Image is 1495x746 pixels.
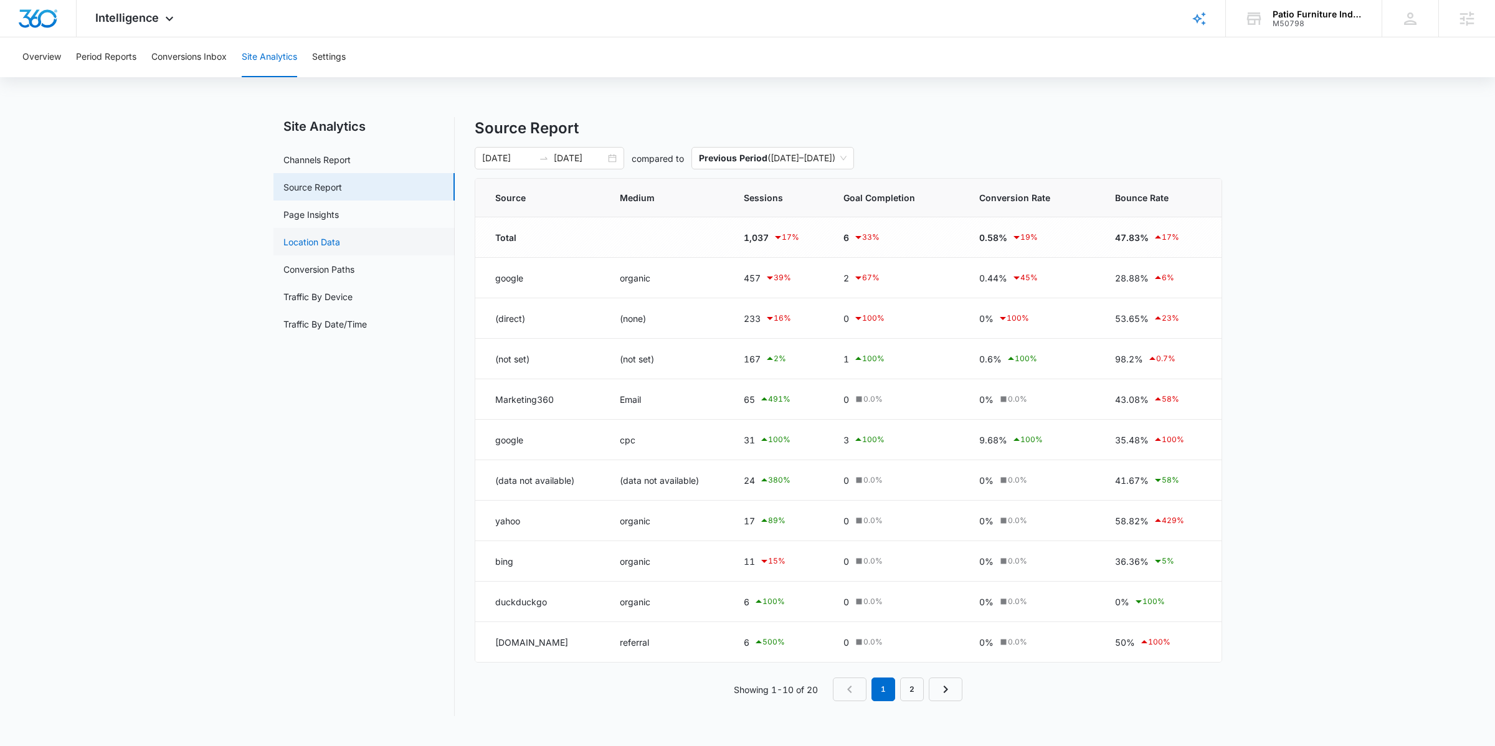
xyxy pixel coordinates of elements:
div: account name [1273,9,1364,19]
div: 0 [843,636,950,649]
em: 1 [871,678,895,701]
span: Conversion Rate [979,191,1067,204]
div: 0 [843,393,950,406]
div: 3 [843,432,950,447]
span: Bounce Rate [1115,191,1184,204]
a: Channels Report [283,153,351,166]
div: 100 % [1153,432,1184,447]
span: ( [DATE] – [DATE] ) [699,148,847,169]
div: 58.82% [1115,513,1202,528]
div: 36.36% [1115,554,1202,569]
div: 45 % [1012,270,1038,285]
div: 0% [979,393,1085,406]
div: 0 [843,514,950,527]
span: Medium [620,191,696,204]
div: 100 % [1012,432,1043,447]
div: 100 % [853,432,885,447]
a: Next Page [929,678,962,701]
div: 0.7 % [1147,351,1175,366]
div: 0% [979,555,1085,568]
a: Page 2 [900,678,924,701]
div: 0.0 % [998,394,1027,405]
td: yahoo [475,501,605,541]
a: Location Data [283,235,340,248]
div: 0.0 % [998,475,1027,486]
div: 33 % [853,230,880,245]
div: 2 [843,270,950,285]
div: 100 % [1006,351,1037,366]
div: 0 [843,311,950,326]
span: Source [495,191,572,204]
div: 6 % [1153,270,1174,285]
div: 457 [744,270,813,285]
span: swap-right [539,153,549,163]
p: Previous Period [699,153,767,163]
div: 0.58% [979,230,1085,245]
div: 491 % [759,392,790,407]
div: 65 [744,392,813,407]
td: organic [605,582,729,622]
div: 429 % [1153,513,1184,528]
div: 89 % [759,513,785,528]
div: 6 [843,230,950,245]
p: compared to [632,152,684,165]
a: Source Report [283,181,342,194]
td: (data not available) [605,460,729,501]
div: 0.0 % [998,636,1027,648]
td: Marketing360 [475,379,605,420]
div: 5 % [1153,554,1174,569]
div: 100 % [1134,594,1165,609]
div: 0.0 % [853,636,883,648]
div: 100 % [759,432,790,447]
td: google [475,420,605,460]
div: 0 [843,474,950,487]
div: 0 [843,555,950,568]
div: 23 % [1153,311,1179,326]
td: [DOMAIN_NAME] [475,622,605,663]
div: 100 % [754,594,785,609]
td: cpc [605,420,729,460]
td: (data not available) [475,460,605,501]
span: Goal Completion [843,191,932,204]
div: 16 % [765,311,791,326]
div: 35.48% [1115,432,1202,447]
span: Sessions [744,191,795,204]
div: 0.0 % [853,475,883,486]
div: 67 % [853,270,880,285]
div: 31 [744,432,813,447]
a: Page Insights [283,208,339,221]
div: 0 [843,595,950,608]
nav: Pagination [833,678,962,701]
div: 6 [744,635,813,649]
span: Intelligence [95,11,159,24]
div: 0.6% [979,351,1085,366]
div: 58 % [1153,392,1179,407]
button: Settings [312,37,346,77]
div: 41.67% [1115,473,1202,488]
div: 0% [979,474,1085,487]
div: 167 [744,351,813,366]
div: 47.83% [1115,230,1202,245]
td: Total [475,217,605,258]
td: organic [605,258,729,298]
div: 24 [744,473,813,488]
h2: Site Analytics [273,117,455,136]
td: referral [605,622,729,663]
div: 15 % [759,554,785,569]
a: Traffic By Date/Time [283,318,367,331]
div: 9.68% [979,432,1085,447]
div: 2 % [765,351,786,366]
input: Start date [482,151,534,165]
td: duckduckgo [475,582,605,622]
button: Overview [22,37,61,77]
div: 0.0 % [998,515,1027,526]
a: Conversion Paths [283,263,354,276]
div: 39 % [765,270,791,285]
div: 17 % [773,230,799,245]
div: 6 [744,594,813,609]
div: 98.2% [1115,351,1202,366]
div: 11 [744,554,813,569]
td: (not set) [605,339,729,379]
div: 1 [843,351,950,366]
td: Email [605,379,729,420]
